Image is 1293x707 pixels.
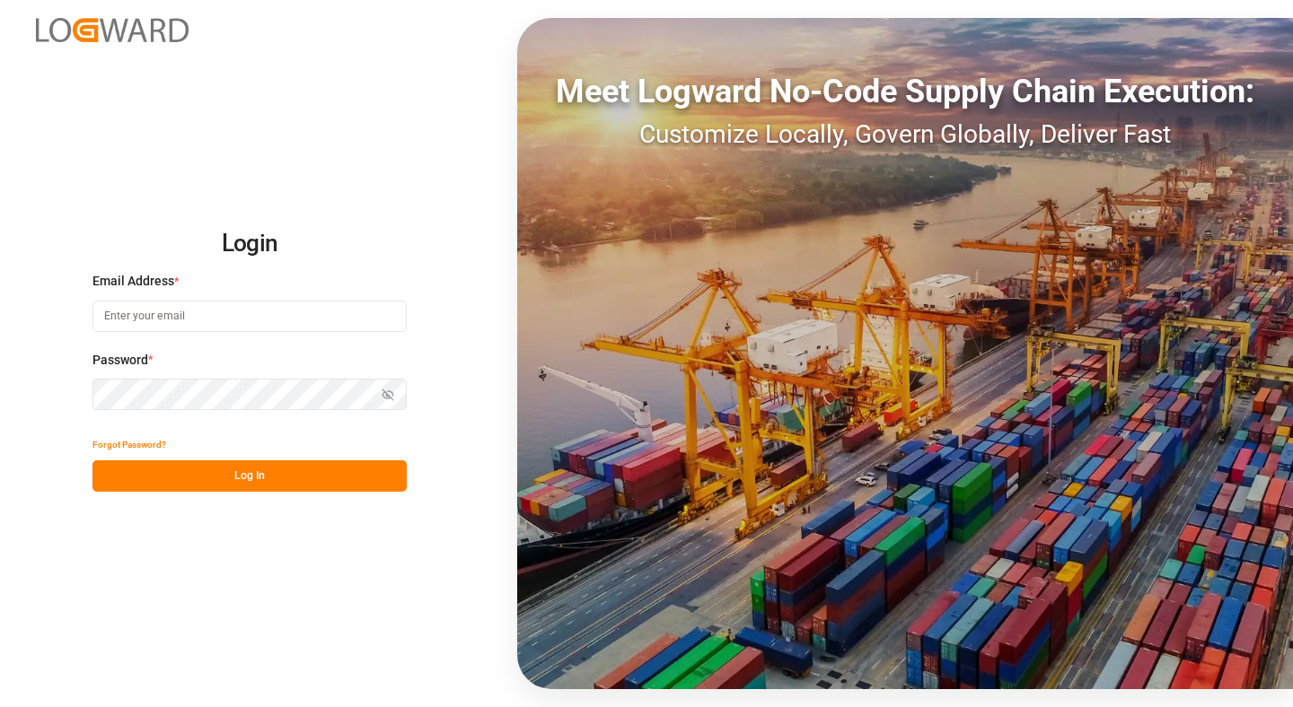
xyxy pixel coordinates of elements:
div: Meet Logward No-Code Supply Chain Execution: [517,67,1293,116]
h2: Login [92,215,407,273]
input: Enter your email [92,301,407,332]
button: Forgot Password? [92,429,166,460]
img: Logward_new_orange.png [36,18,189,42]
span: Password [92,351,148,370]
button: Log In [92,460,407,492]
span: Email Address [92,272,174,291]
div: Customize Locally, Govern Globally, Deliver Fast [517,116,1293,153]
